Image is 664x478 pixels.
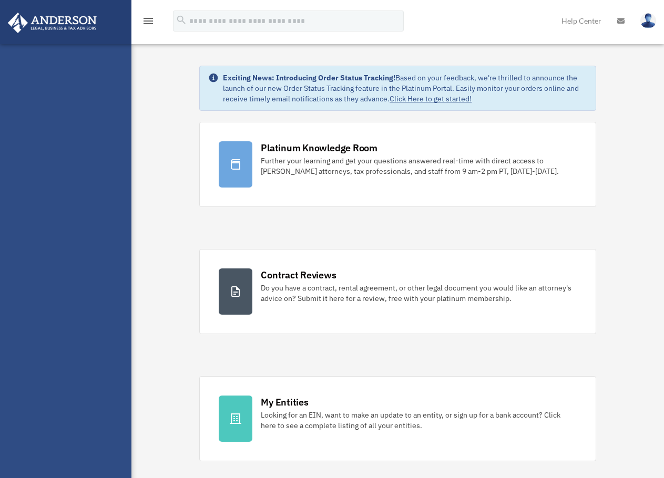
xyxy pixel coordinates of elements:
a: menu [142,18,155,27]
img: Anderson Advisors Platinum Portal [5,13,100,33]
a: Click Here to get started! [390,94,472,103]
div: My Entities [261,396,308,409]
div: Further your learning and get your questions answered real-time with direct access to [PERSON_NAM... [261,155,576,176]
div: Platinum Knowledge Room [261,141,377,154]
div: Looking for an EIN, want to make an update to an entity, or sign up for a bank account? Click her... [261,410,576,431]
img: User Pic [640,13,656,28]
i: search [176,14,187,26]
div: Based on your feedback, we're thrilled to announce the launch of our new Order Status Tracking fe... [223,72,587,104]
a: Platinum Knowledge Room Further your learning and get your questions answered real-time with dire... [199,122,596,207]
i: menu [142,15,155,27]
div: Do you have a contract, rental agreement, or other legal document you would like an attorney's ad... [261,283,576,304]
a: Contract Reviews Do you have a contract, rental agreement, or other legal document you would like... [199,249,596,334]
div: Contract Reviews [261,268,336,282]
strong: Exciting News: Introducing Order Status Tracking! [223,73,395,82]
a: My Entities Looking for an EIN, want to make an update to an entity, or sign up for a bank accoun... [199,376,596,461]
